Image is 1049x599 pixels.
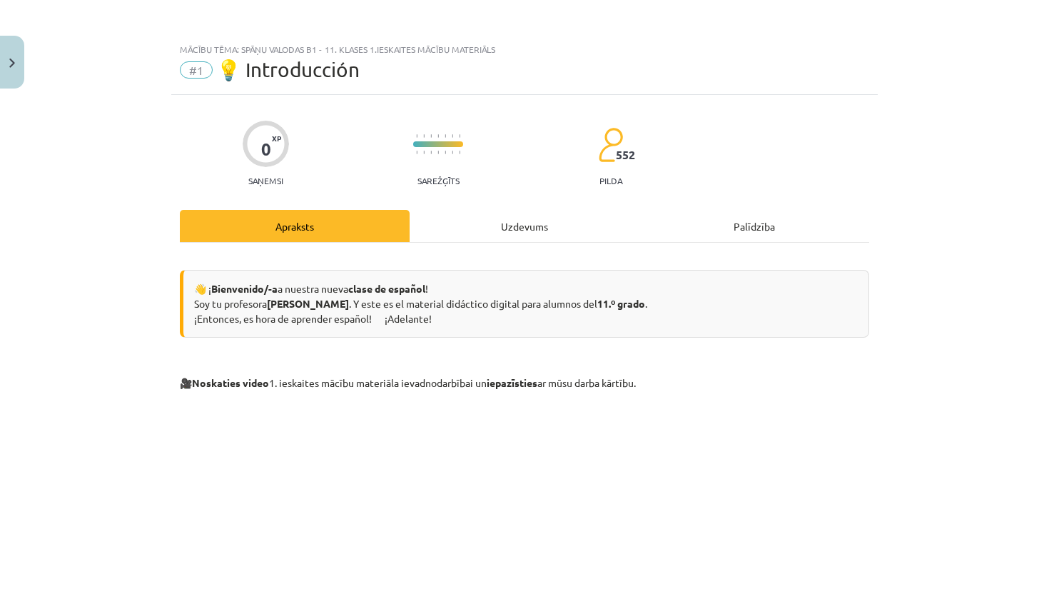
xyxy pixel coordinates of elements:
b: iepazīsties [487,376,537,389]
div: Mācību tēma: Spāņu valodas b1 - 11. klases 1.ieskaites mācību materiāls [180,44,869,54]
img: icon-close-lesson-0947bae3869378f0d4975bcd49f059093ad1ed9edebbc8119c70593378902aed.svg [9,59,15,68]
img: icon-short-line-57e1e144782c952c97e751825c79c345078a6d821885a25fce030b3d8c18986b.svg [459,134,460,138]
div: Apraksts [180,210,410,242]
img: icon-short-line-57e1e144782c952c97e751825c79c345078a6d821885a25fce030b3d8c18986b.svg [416,134,417,138]
img: icon-short-line-57e1e144782c952c97e751825c79c345078a6d821885a25fce030b3d8c18986b.svg [452,134,453,138]
img: icon-short-line-57e1e144782c952c97e751825c79c345078a6d821885a25fce030b3d8c18986b.svg [423,151,425,154]
div: Uzdevums [410,210,639,242]
p: pilda [599,176,622,186]
div: 0 [261,139,271,159]
p: Sarežģīts [417,176,460,186]
span: #1 [180,61,213,79]
div: Palīdzība [639,210,869,242]
span: 💡 Introducción [216,58,360,81]
img: icon-short-line-57e1e144782c952c97e751825c79c345078a6d821885a25fce030b3d8c18986b.svg [459,151,460,154]
img: icon-short-line-57e1e144782c952c97e751825c79c345078a6d821885a25fce030b3d8c18986b.svg [430,151,432,154]
strong: [PERSON_NAME] [267,297,349,310]
img: icon-short-line-57e1e144782c952c97e751825c79c345078a6d821885a25fce030b3d8c18986b.svg [430,134,432,138]
p: Saņemsi [243,176,289,186]
span: 552 [616,149,635,161]
p: 🎥 1. ieskaites mācību materiāla ievadnodarbībai un ar mūsu darba kārtību. [180,376,869,391]
strong: Bienvenido/-a [211,282,278,295]
img: icon-short-line-57e1e144782c952c97e751825c79c345078a6d821885a25fce030b3d8c18986b.svg [437,151,439,154]
span: XP [272,134,281,142]
img: icon-short-line-57e1e144782c952c97e751825c79c345078a6d821885a25fce030b3d8c18986b.svg [452,151,453,154]
img: icon-short-line-57e1e144782c952c97e751825c79c345078a6d821885a25fce030b3d8c18986b.svg [423,134,425,138]
img: icon-short-line-57e1e144782c952c97e751825c79c345078a6d821885a25fce030b3d8c18986b.svg [416,151,417,154]
img: icon-short-line-57e1e144782c952c97e751825c79c345078a6d821885a25fce030b3d8c18986b.svg [437,134,439,138]
strong: clase de español [348,282,425,295]
strong: 11.º grado [597,297,645,310]
div: 👋 ¡ a nuestra nueva ! Soy tu profesora . Y este es el material didáctico digital para alumnos del... [180,270,869,338]
b: Noskaties video [192,376,269,389]
img: students-c634bb4e5e11cddfef0936a35e636f08e4e9abd3cc4e673bd6f9a4125e45ecb1.svg [598,127,623,163]
img: icon-short-line-57e1e144782c952c97e751825c79c345078a6d821885a25fce030b3d8c18986b.svg [445,151,446,154]
img: icon-short-line-57e1e144782c952c97e751825c79c345078a6d821885a25fce030b3d8c18986b.svg [445,134,446,138]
